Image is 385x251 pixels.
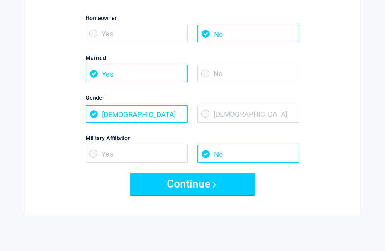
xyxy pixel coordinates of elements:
[86,53,299,63] label: Married
[86,13,299,23] label: Homeowner
[86,105,188,123] span: [DEMOGRAPHIC_DATA]
[86,133,299,143] label: Military Affiliation
[197,105,299,123] span: [DEMOGRAPHIC_DATA]
[86,145,188,163] span: Yes
[197,145,299,163] span: No
[197,65,299,82] span: No
[197,25,299,42] span: No
[86,65,188,82] span: Yes
[86,93,299,103] label: Gender
[130,173,255,195] button: Continue
[86,25,188,42] span: Yes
